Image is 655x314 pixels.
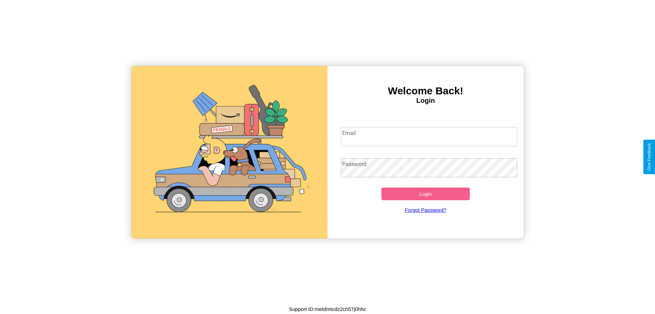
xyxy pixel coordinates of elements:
div: Give Feedback [647,143,652,171]
img: gif [131,66,327,238]
button: Login [381,188,470,200]
h3: Welcome Back! [327,85,524,97]
p: Support ID: metdmtcdz2ch57j0hhc [289,304,366,314]
h4: Login [327,97,524,105]
a: Forgot Password? [337,200,514,220]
